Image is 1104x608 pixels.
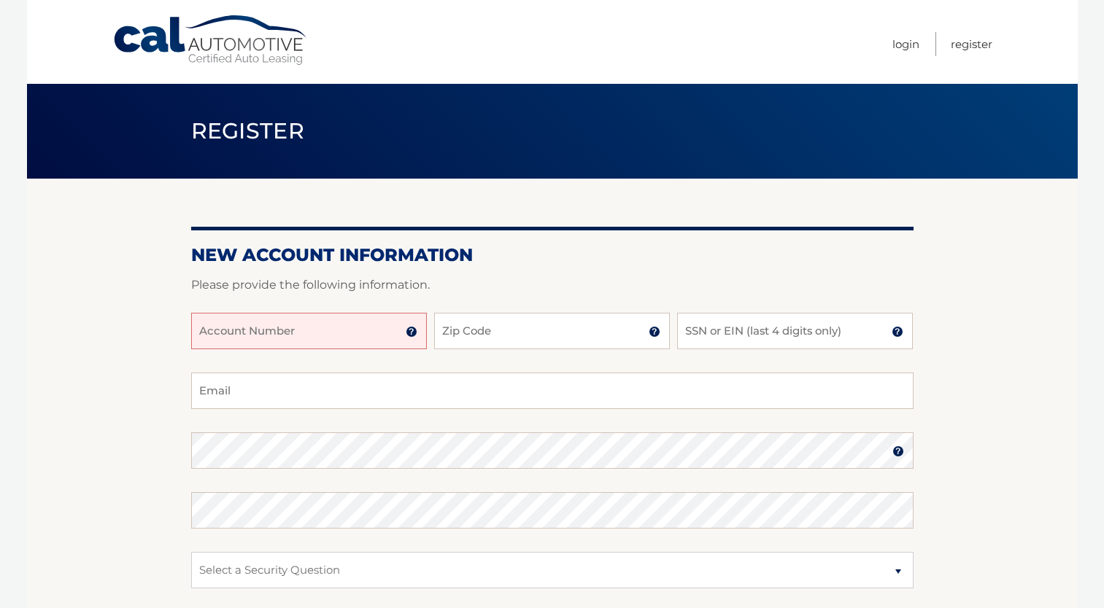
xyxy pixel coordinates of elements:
[892,326,903,338] img: tooltip.svg
[191,373,914,409] input: Email
[112,15,309,66] a: Cal Automotive
[677,313,913,349] input: SSN or EIN (last 4 digits only)
[951,32,992,56] a: Register
[434,313,670,349] input: Zip Code
[406,326,417,338] img: tooltip.svg
[892,445,904,457] img: tooltip.svg
[191,313,427,349] input: Account Number
[649,326,660,338] img: tooltip.svg
[191,275,914,295] p: Please provide the following information.
[191,244,914,266] h2: New Account Information
[191,117,305,144] span: Register
[892,32,919,56] a: Login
